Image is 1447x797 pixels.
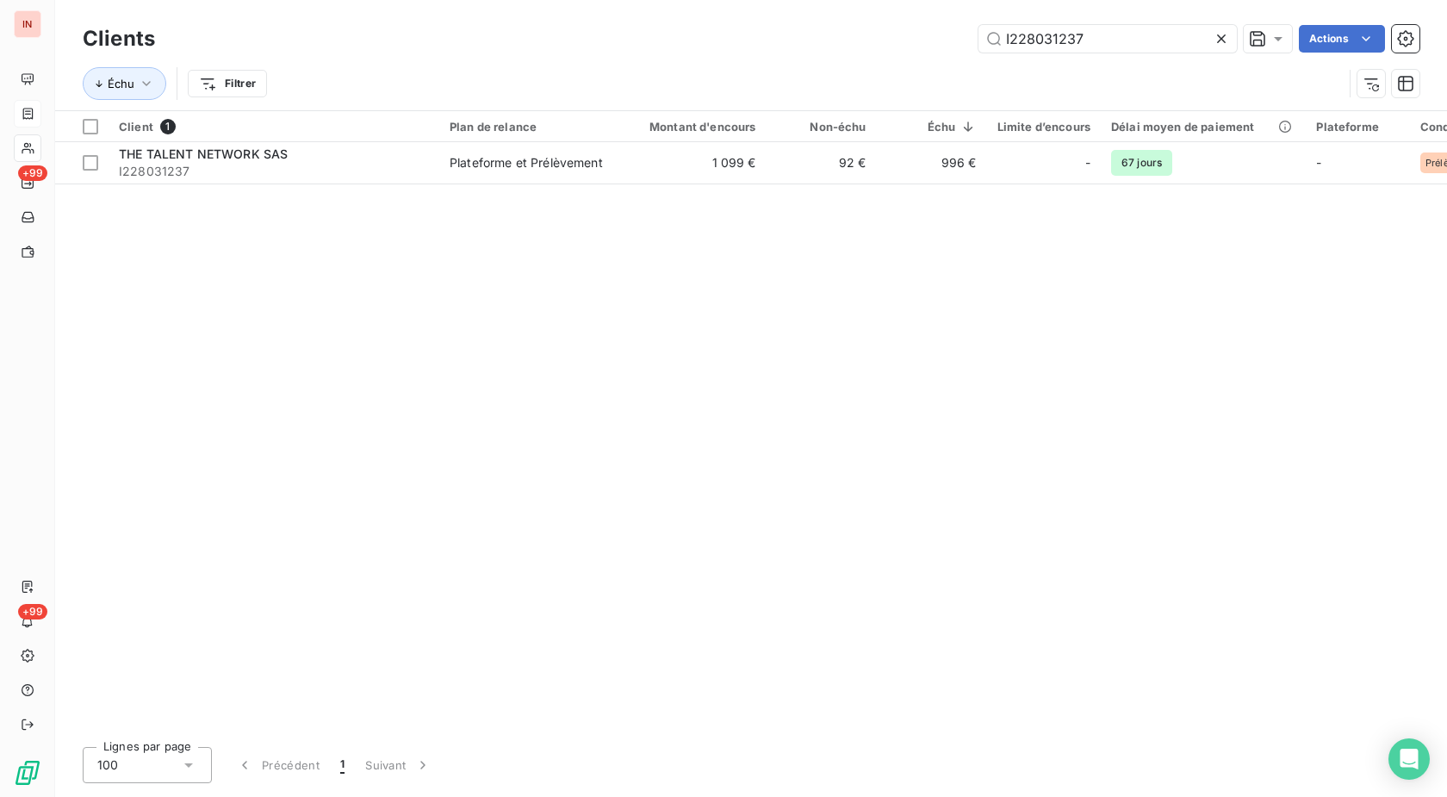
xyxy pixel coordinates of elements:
span: - [1316,155,1321,170]
span: +99 [18,165,47,181]
div: Plateforme [1316,120,1400,134]
input: Rechercher [978,25,1237,53]
div: Limite d’encours [997,120,1090,134]
div: Délai moyen de paiement [1111,120,1295,134]
button: Échu [83,67,166,100]
span: +99 [18,604,47,620]
div: Open Intercom Messenger [1388,738,1430,780]
button: Actions [1299,25,1385,53]
h3: Clients [83,23,155,54]
span: 100 [97,757,118,774]
span: - [1085,154,1090,171]
img: Logo LeanPay [14,759,41,787]
span: Client [119,120,153,134]
td: 1 099 € [618,142,767,184]
button: 1 [330,747,355,783]
div: Plan de relance [450,120,608,134]
div: IN [14,10,41,38]
span: Échu [108,77,134,90]
button: Précédent [226,747,330,783]
div: Plateforme et Prélèvement [450,154,603,171]
span: THE TALENT NETWORK SAS [119,146,288,161]
span: I228031237 [119,163,429,180]
span: 1 [160,119,176,134]
span: 67 jours [1111,150,1172,176]
button: Filtrer [188,70,267,97]
td: 996 € [877,142,987,184]
div: Non-échu [777,120,866,134]
button: Suivant [355,747,442,783]
td: 92 € [767,142,877,184]
div: Échu [887,120,977,134]
span: 1 [340,757,345,774]
div: Montant d'encours [629,120,756,134]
